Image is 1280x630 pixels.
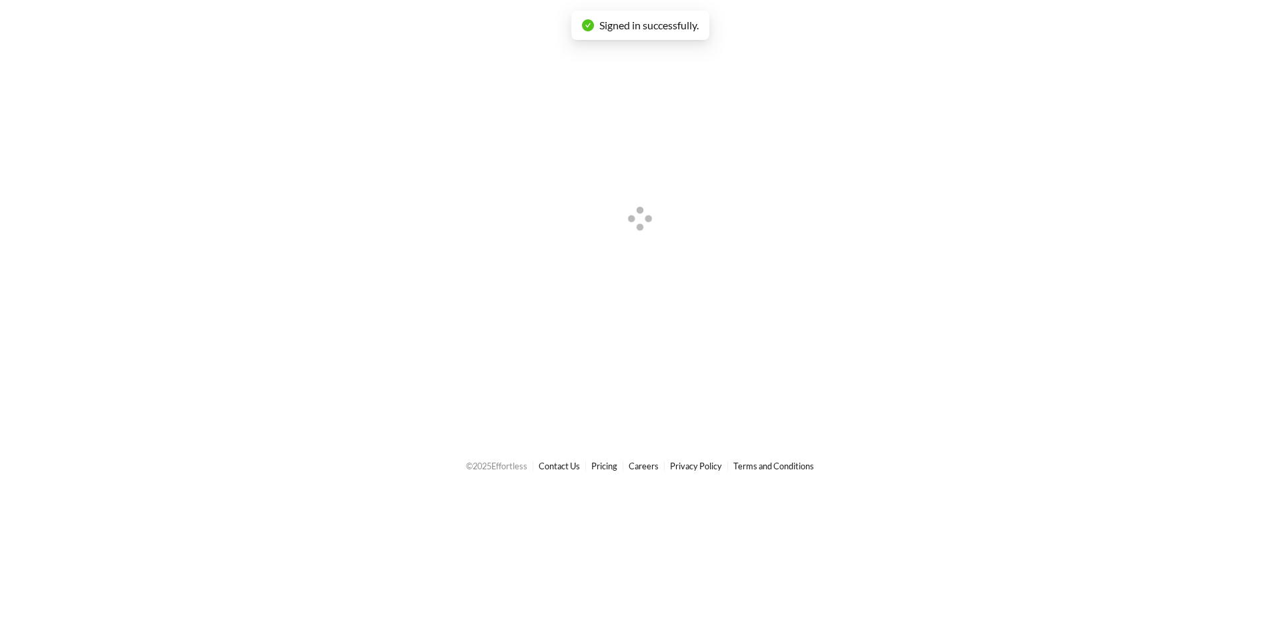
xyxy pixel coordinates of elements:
[599,19,699,31] span: Signed in successfully.
[629,461,659,471] a: Careers
[670,461,722,471] a: Privacy Policy
[733,461,814,471] a: Terms and Conditions
[466,461,527,471] span: © 2025 Effortless
[582,19,594,31] span: check-circle
[539,461,580,471] a: Contact Us
[591,461,617,471] a: Pricing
